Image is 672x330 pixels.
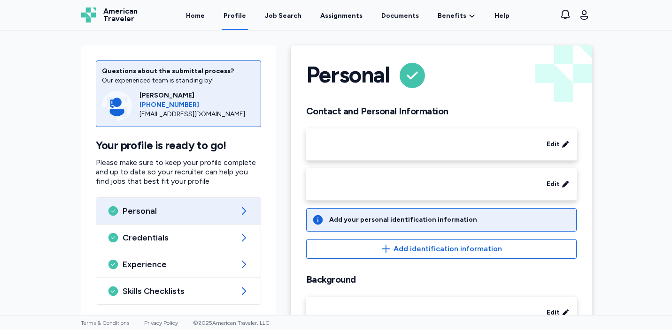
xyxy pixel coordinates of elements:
img: Consultant [102,91,132,121]
h1: Personal [306,60,390,90]
button: Add identification information [306,239,577,259]
a: [PHONE_NUMBER] [139,100,255,110]
a: Terms & Conditions [81,320,129,326]
div: Our experienced team is standing by! [102,76,255,85]
span: Benefits [438,11,466,21]
a: Benefits [438,11,476,21]
a: Profile [222,1,248,30]
span: American Traveler [103,7,138,22]
div: Edit [306,297,577,329]
span: Personal [123,205,234,217]
h2: Contact and Personal Information [306,105,577,117]
p: Please make sure to keep your profile complete and up to date so your recruiter can help you find... [96,158,261,186]
span: Edit [547,140,560,149]
div: Add your personal identification information [329,215,477,225]
span: Edit [547,308,560,317]
div: [EMAIL_ADDRESS][DOMAIN_NAME] [139,110,255,119]
span: Edit [547,180,560,189]
div: [PERSON_NAME] [139,91,255,100]
h1: Your profile is ready to go! [96,138,261,152]
span: © 2025 American Traveler, LLC [193,320,270,326]
span: Add identification information [394,243,502,255]
span: Experience [123,259,234,270]
div: Questions about the submittal process? [102,67,255,76]
h2: Background [306,274,577,285]
div: Edit [306,128,577,161]
div: Job Search [265,11,301,21]
img: Logo [81,7,96,22]
span: Skills Checklists [123,285,234,297]
a: Privacy Policy [144,320,178,326]
div: Edit [306,168,577,201]
span: Credentials [123,232,234,243]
